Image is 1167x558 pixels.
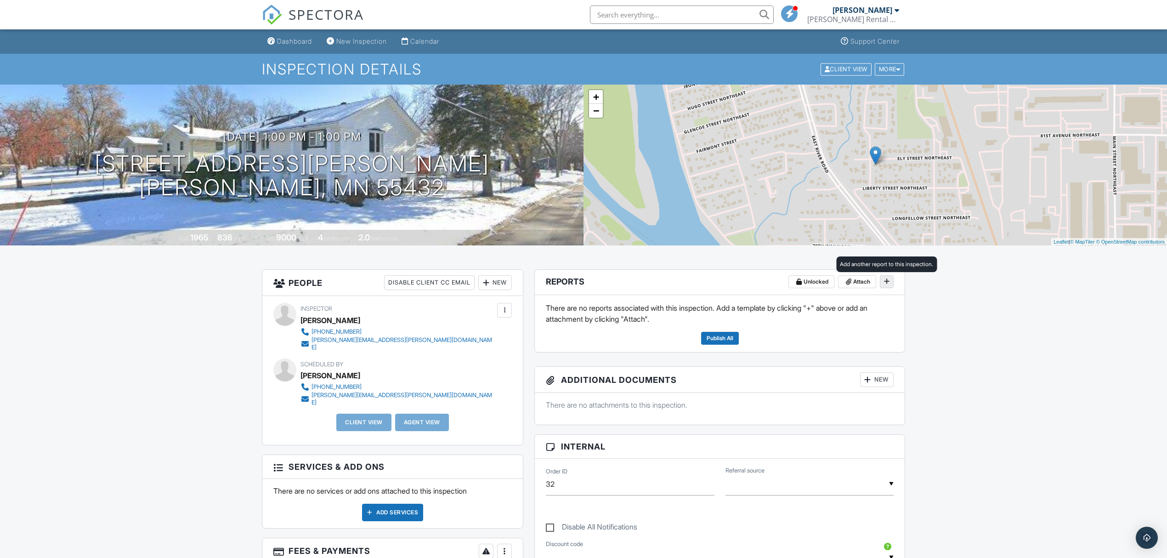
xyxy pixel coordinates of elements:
[1054,239,1069,245] a: Leaflet
[300,305,332,312] span: Inspector
[546,467,567,476] label: Order ID
[1070,239,1095,245] a: © MapTiler
[478,275,512,290] div: New
[590,6,774,24] input: Search everything...
[289,5,364,24] span: SPECTORA
[1096,239,1165,245] a: © OpenStreetMap contributors
[262,5,282,25] img: The Best Home Inspection Software - Spectora
[318,233,323,242] div: 4
[312,383,362,391] div: [PHONE_NUMBER]
[223,131,361,143] h3: [DATE] 1:00 pm - 1:00 pm
[264,33,316,50] a: Dashboard
[362,504,423,521] div: Add Services
[300,327,495,336] a: [PHONE_NUMBER]
[725,467,765,475] label: Referral source
[1051,238,1167,246] div: |
[262,12,364,32] a: SPECTORA
[300,369,360,382] div: [PERSON_NAME]
[179,235,189,242] span: Built
[190,233,209,242] div: 1965
[277,37,312,45] div: Dashboard
[234,235,247,242] span: sq. ft.
[312,392,495,406] div: [PERSON_NAME][EMAIL_ADDRESS][PERSON_NAME][DOMAIN_NAME]
[1136,527,1158,549] div: Open Intercom Messenger
[875,63,905,75] div: More
[546,540,583,548] label: Discount code
[589,90,603,104] a: Zoom in
[535,435,905,459] h3: Internal
[255,235,275,242] span: Lot Size
[262,479,523,528] div: There are no services or add ons attached to this inspection
[821,63,872,75] div: Client View
[276,233,296,242] div: 9000
[95,152,489,200] h1: [STREET_ADDRESS][PERSON_NAME] [PERSON_NAME], MN 55432
[384,275,475,290] div: Disable Client CC Email
[312,328,362,336] div: [PHONE_NUMBER]
[262,270,523,296] h3: People
[262,61,905,77] h1: Inspection Details
[833,6,892,15] div: [PERSON_NAME]
[358,233,370,242] div: 2.0
[300,336,495,351] a: [PERSON_NAME][EMAIL_ADDRESS][PERSON_NAME][DOMAIN_NAME]
[300,361,343,368] span: Scheduled By
[336,37,387,45] div: New Inspection
[837,33,903,50] a: Support Center
[324,235,350,242] span: bedrooms
[300,313,360,327] div: [PERSON_NAME]
[546,523,637,534] label: Disable All Notifications
[850,37,900,45] div: Support Center
[300,382,495,392] a: [PHONE_NUMBER]
[410,37,439,45] div: Calendar
[217,233,232,242] div: 836
[262,455,523,479] h3: Services & Add ons
[312,336,495,351] div: [PERSON_NAME][EMAIL_ADDRESS][PERSON_NAME][DOMAIN_NAME]
[298,235,309,242] span: sq.ft.
[323,33,391,50] a: New Inspection
[546,400,894,410] p: There are no attachments to this inspection.
[371,235,397,242] span: bathrooms
[589,104,603,118] a: Zoom out
[860,372,894,387] div: New
[398,33,443,50] a: Calendar
[300,392,495,406] a: [PERSON_NAME][EMAIL_ADDRESS][PERSON_NAME][DOMAIN_NAME]
[820,65,874,72] a: Client View
[535,367,905,393] h3: Additional Documents
[807,15,899,24] div: Fridley Rental Property Inspection Division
